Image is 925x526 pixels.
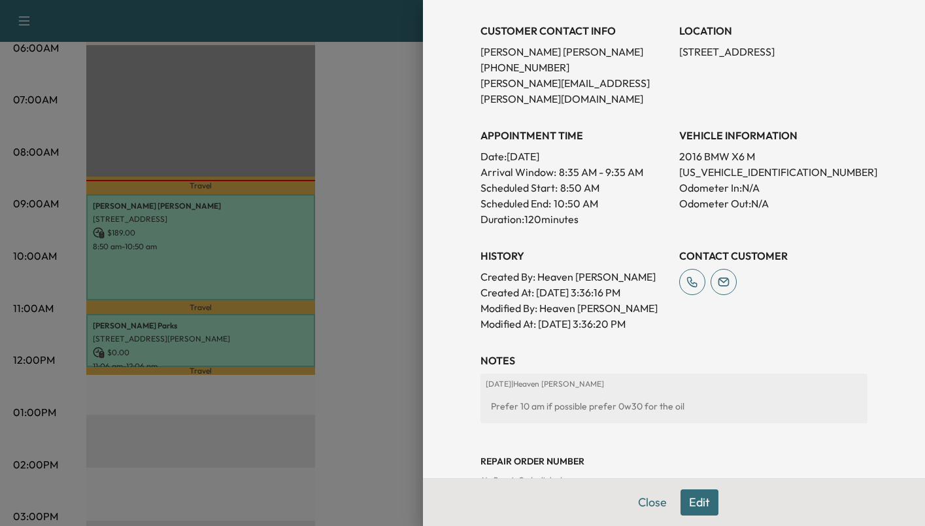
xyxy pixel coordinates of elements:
[480,23,669,39] h3: CUSTOMER CONTACT INFO
[480,44,669,60] p: [PERSON_NAME] [PERSON_NAME]
[681,489,718,516] button: Edit
[554,196,598,211] p: 10:50 AM
[480,285,669,300] p: Created At : [DATE] 3:36:16 PM
[480,180,558,196] p: Scheduled Start:
[486,379,862,389] p: [DATE] | Heaven [PERSON_NAME]
[486,394,862,418] div: Prefer 10 am if possible prefer 0w30 for the oil
[630,489,675,516] button: Close
[480,353,867,368] h3: NOTES
[480,316,669,332] p: Modified At : [DATE] 3:36:20 PM
[679,44,867,60] p: [STREET_ADDRESS]
[560,180,599,196] p: 8:50 AM
[679,149,867,164] p: 2016 BMW X6 M
[480,164,669,180] p: Arrival Window:
[480,475,561,485] span: No Repair Order linked
[679,248,867,264] h3: CONTACT CUSTOMER
[480,248,669,264] h3: History
[480,196,551,211] p: Scheduled End:
[679,180,867,196] p: Odometer In: N/A
[480,149,669,164] p: Date: [DATE]
[480,300,669,316] p: Modified By : Heaven [PERSON_NAME]
[480,60,669,75] p: [PHONE_NUMBER]
[480,128,669,143] h3: APPOINTMENT TIME
[679,196,867,211] p: Odometer Out: N/A
[679,128,867,143] h3: VEHICLE INFORMATION
[480,455,867,468] h3: Repair Order number
[480,75,669,107] p: [PERSON_NAME][EMAIL_ADDRESS][PERSON_NAME][DOMAIN_NAME]
[679,164,867,180] p: [US_VEHICLE_IDENTIFICATION_NUMBER]
[559,164,643,180] span: 8:35 AM - 9:35 AM
[480,269,669,285] p: Created By : Heaven [PERSON_NAME]
[480,211,669,227] p: Duration: 120 minutes
[679,23,867,39] h3: LOCATION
